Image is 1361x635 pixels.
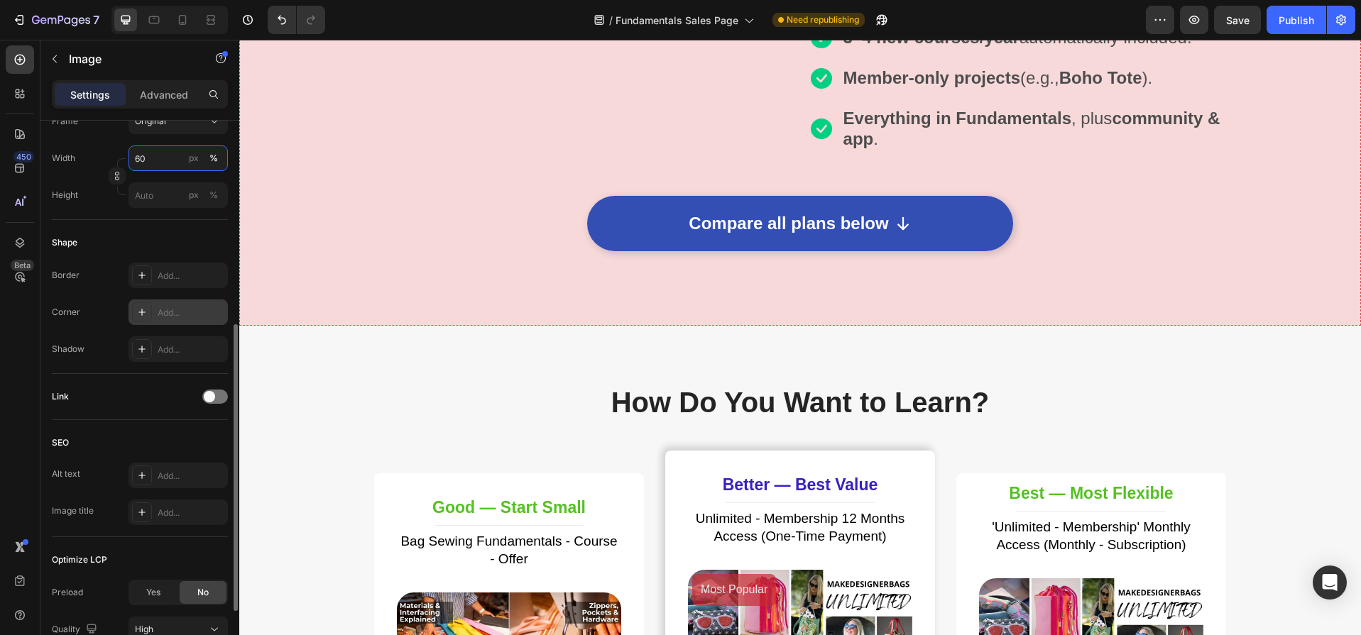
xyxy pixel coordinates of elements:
[158,492,382,529] h1: Bag Sewing Fundamentals - Course - Offer
[158,343,224,356] div: Add...
[158,456,382,480] h3: Good — Start Small
[52,152,75,165] label: Width
[604,69,981,109] strong: community & app
[740,477,964,515] h1: 'Unlimited - Membership' Monthly Access (Monthly - Subscription)
[189,189,199,201] div: px
[197,586,209,599] span: No
[135,343,987,382] h2: How Do You Want to Learn?
[129,145,228,171] input: px%
[209,152,218,165] div: %
[348,156,774,211] a: Compare all plans below
[572,79,593,100] img: gempages_543669372900606971-1f895ee5-3bac-4be9-a574-0f62515e66a7.png
[52,306,80,319] div: Corner
[209,189,218,201] div: %
[52,586,83,599] div: Preload
[52,189,78,201] label: Height
[52,390,69,403] div: Link
[140,87,188,102] p: Advanced
[69,50,190,67] p: Image
[1267,6,1326,34] button: Publish
[13,151,34,162] div: 450
[158,507,224,519] div: Add...
[616,13,738,28] span: Fundamentals Sales Page
[453,534,537,566] pre: Most Popular
[189,152,199,165] div: px
[449,469,673,507] h1: Unlimited - Membership 12 Months Access (One-Time Payment)
[185,187,202,204] button: %
[1214,6,1261,34] button: Save
[52,115,78,128] label: Frame
[205,187,222,204] button: px
[158,270,224,282] div: Add...
[70,87,110,102] p: Settings
[52,504,94,517] div: Image title
[268,6,325,34] div: Undo/Redo
[11,260,34,271] div: Beta
[93,11,99,28] p: 7
[1313,565,1347,600] div: Open Intercom Messenger
[609,13,613,28] span: /
[1279,13,1314,28] div: Publish
[205,150,222,167] button: px
[146,586,160,599] span: Yes
[129,182,228,208] input: px%
[158,307,224,319] div: Add...
[52,436,69,449] div: SEO
[604,69,832,88] strong: Everything in Fundamentals
[239,40,1361,635] iframe: Design area
[449,168,649,199] p: Compare all plans below
[604,69,985,110] p: , plus .
[52,553,107,566] div: Optimize LCP
[129,109,228,134] button: Original
[740,442,964,466] h3: Best — Most Flexible
[6,6,106,34] button: 7
[52,269,80,282] div: Border
[135,624,153,634] span: High
[158,470,224,482] div: Add...
[449,434,673,458] h3: Better — Best Value
[185,150,202,167] button: %
[135,115,166,128] span: Original
[52,468,80,480] div: Alt text
[787,13,859,26] span: Need republishing
[52,236,77,249] div: Shape
[1226,14,1250,26] span: Save
[52,343,84,355] div: Shadow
